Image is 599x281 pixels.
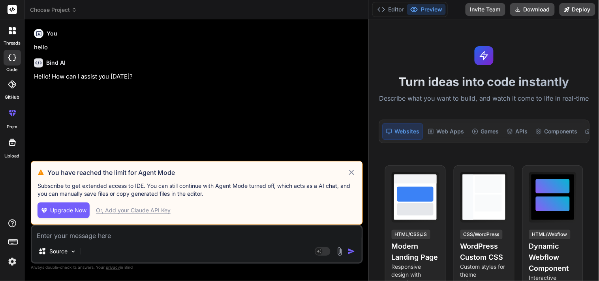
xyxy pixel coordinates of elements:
div: HTML/Webflow [529,230,571,239]
label: prem [7,124,17,130]
button: Upgrade Now [38,202,90,218]
p: Subscribe to get extended access to IDE. You can still continue with Agent Mode turned off, which... [38,182,356,198]
h4: Dynamic Webflow Component [529,241,576,274]
label: Upload [5,153,20,159]
div: HTML/CSS/JS [392,230,430,239]
button: Invite Team [466,3,505,16]
h1: Turn ideas into code instantly [374,75,594,89]
button: Editor [374,4,407,15]
p: Hello! How can I assist you [DATE]? [34,72,361,81]
p: Describe what you want to build, and watch it come to life in real-time [374,94,594,104]
h4: WordPress Custom CSS [460,241,508,263]
div: Web Apps [424,123,467,140]
div: CSS/WordPress [460,230,503,239]
h6: Bind AI [46,59,66,67]
div: APIs [503,123,531,140]
div: Websites [382,123,423,140]
button: Deploy [560,3,595,16]
label: code [7,66,18,73]
span: privacy [106,265,120,270]
p: Source [49,247,68,255]
button: Download [510,3,555,16]
img: icon [347,247,355,255]
img: attachment [335,247,344,256]
h6: You [47,30,57,37]
label: threads [4,40,21,47]
h4: Modern Landing Page [392,241,439,263]
div: Or, Add your Claude API Key [96,206,171,214]
h3: You have reached the limit for Agent Mode [47,168,347,177]
p: Always double-check its answers. Your in Bind [31,264,363,271]
div: Components [532,123,580,140]
span: Choose Project [30,6,77,14]
label: GitHub [5,94,19,101]
button: Preview [407,4,446,15]
span: Upgrade Now [50,206,86,214]
div: Games [469,123,502,140]
p: hello [34,43,361,52]
img: Pick Models [70,248,77,255]
img: settings [6,255,19,268]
